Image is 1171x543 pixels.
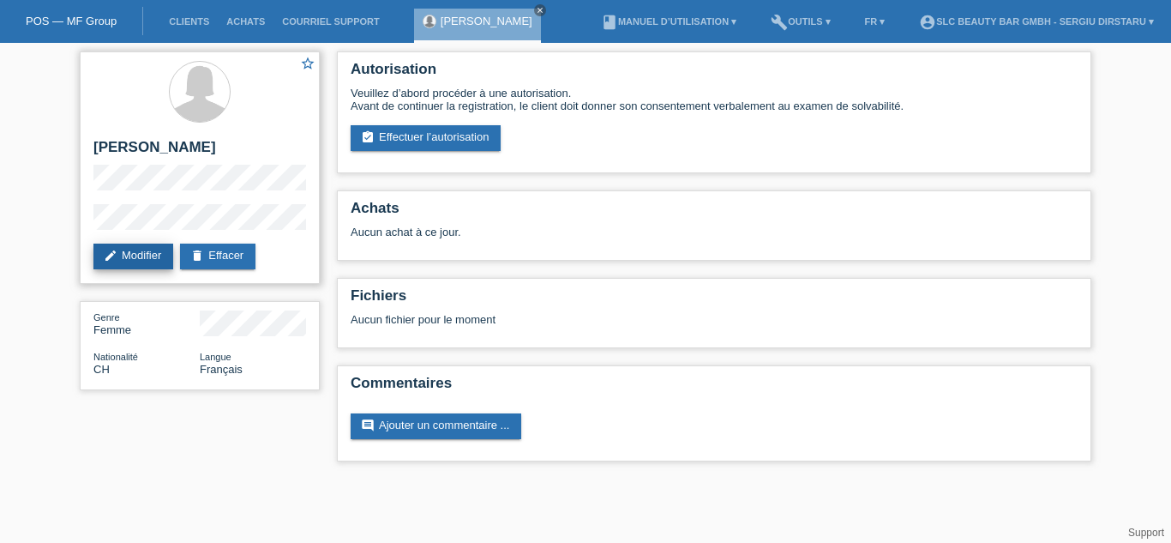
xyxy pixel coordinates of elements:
h2: [PERSON_NAME] [93,139,306,165]
i: build [771,14,788,31]
h2: Autorisation [351,61,1078,87]
i: account_circle [919,14,936,31]
div: Aucun achat à ce jour. [351,226,1078,251]
a: star_border [300,56,315,74]
div: Veuillez d’abord procéder à une autorisation. Avant de continuer la registration, le client doit ... [351,87,1078,112]
a: Courriel Support [273,16,387,27]
a: assignment_turned_inEffectuer l’autorisation [351,125,501,151]
a: POS — MF Group [26,15,117,27]
a: account_circleSLC Beauty Bar GmbH - Sergiu Dirstaru ▾ [910,16,1162,27]
i: delete [190,249,204,262]
a: FR ▾ [856,16,894,27]
a: Clients [160,16,218,27]
span: Langue [200,352,231,362]
i: comment [361,419,375,432]
h2: Achats [351,200,1078,226]
span: Français [200,363,243,376]
a: [PERSON_NAME] [441,15,532,27]
span: Suisse [93,363,110,376]
a: buildOutils ▾ [762,16,838,27]
i: assignment_turned_in [361,130,375,144]
a: close [534,4,546,16]
h2: Fichiers [351,287,1078,313]
span: Nationalité [93,352,138,362]
div: Femme [93,311,200,336]
div: Aucun fichier pour le moment [351,313,874,326]
a: Support [1128,527,1164,539]
i: star_border [300,56,315,71]
a: editModifier [93,244,173,269]
span: Genre [93,312,120,323]
i: close [536,6,544,15]
a: commentAjouter un commentaire ... [351,413,521,439]
i: edit [104,249,117,262]
i: book [601,14,618,31]
a: Achats [218,16,273,27]
a: bookManuel d’utilisation ▾ [592,16,745,27]
a: deleteEffacer [180,244,255,269]
h2: Commentaires [351,375,1078,401]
